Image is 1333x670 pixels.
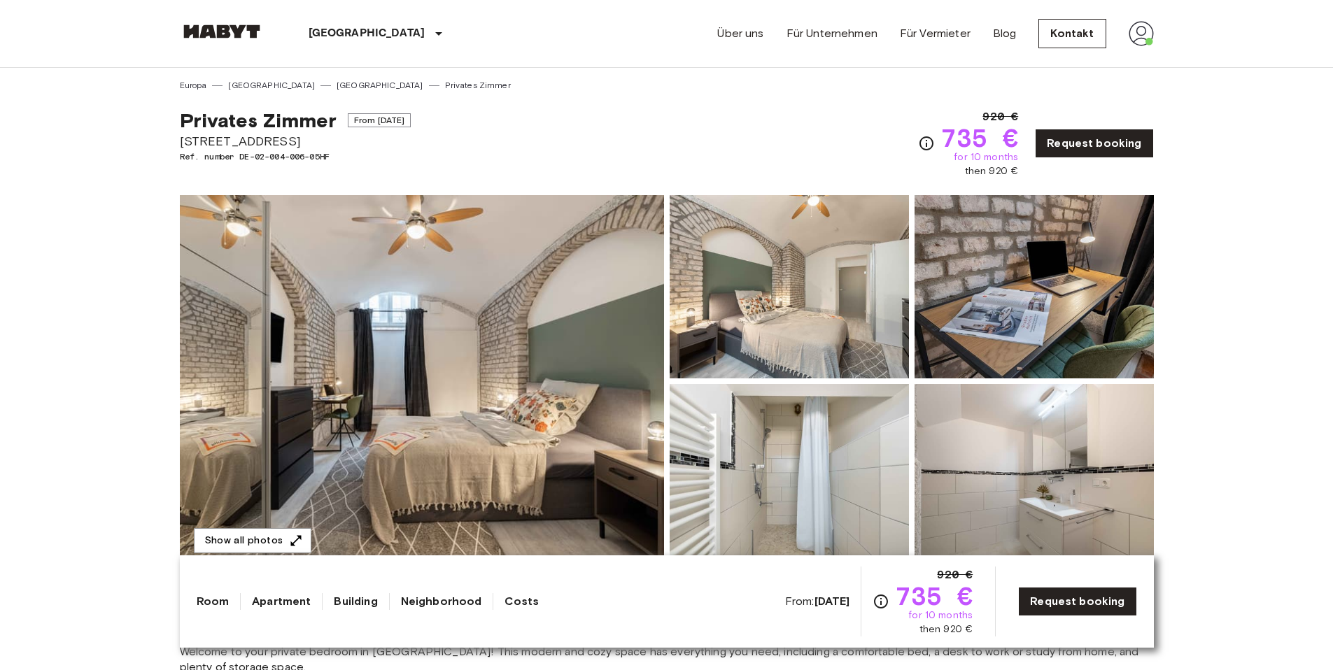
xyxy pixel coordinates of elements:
[252,593,311,610] a: Apartment
[180,150,411,163] span: Ref. number DE-02-004-006-05HF
[228,79,315,92] a: [GEOGRAPHIC_DATA]
[915,384,1154,567] img: Picture of unit DE-02-004-006-05HF
[873,593,889,610] svg: Check cost overview for full price breakdown. Please note that discounts apply to new joiners onl...
[180,24,264,38] img: Habyt
[900,25,971,42] a: Für Vermieter
[337,79,423,92] a: [GEOGRAPHIC_DATA]
[180,195,664,567] img: Marketing picture of unit DE-02-004-006-05HF
[180,108,337,132] span: Privates Zimmer
[180,79,207,92] a: Europa
[348,113,411,127] span: From [DATE]
[915,195,1154,378] img: Picture of unit DE-02-004-006-05HF
[197,593,230,610] a: Room
[954,150,1018,164] span: for 10 months
[670,384,909,567] img: Picture of unit DE-02-004-006-05HF
[940,125,1018,150] span: 735 €
[965,164,1019,178] span: then 920 €
[401,593,482,610] a: Neighborhood
[334,593,377,610] a: Building
[180,132,411,150] span: [STREET_ADDRESS]
[918,135,935,152] svg: Check cost overview for full price breakdown. Please note that discounts apply to new joiners onl...
[194,528,311,554] button: Show all photos
[309,25,425,42] p: [GEOGRAPHIC_DATA]
[993,25,1017,42] a: Blog
[1018,587,1136,616] a: Request booking
[895,583,973,608] span: 735 €
[937,566,973,583] span: 920 €
[505,593,539,610] a: Costs
[785,594,850,609] span: From:
[670,195,909,378] img: Picture of unit DE-02-004-006-05HF
[982,108,1018,125] span: 920 €
[1038,19,1106,48] a: Kontakt
[919,622,973,636] span: then 920 €
[908,608,973,622] span: for 10 months
[787,25,877,42] a: Für Unternehmen
[814,594,850,608] b: [DATE]
[445,79,511,92] a: Privates Zimmer
[1129,21,1154,46] img: avatar
[1035,129,1153,158] a: Request booking
[717,25,763,42] a: Über uns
